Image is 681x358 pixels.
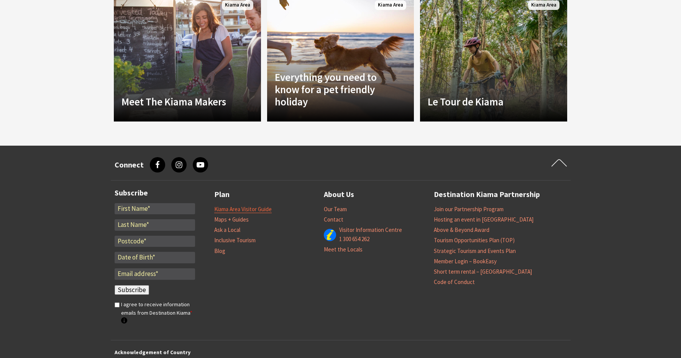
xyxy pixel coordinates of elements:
a: Destination Kiama Partnership [434,188,540,201]
a: Our Team [324,205,347,213]
span: Kiama Area [375,0,406,10]
a: 1 300 654 262 [339,235,369,243]
span: Kiama Area [528,0,560,10]
h3: Connect [115,160,144,169]
h3: Subscribe [115,188,195,197]
input: Subscribe [115,285,149,295]
a: Blog [214,247,225,255]
a: Hosting an event in [GEOGRAPHIC_DATA] [434,216,533,223]
a: Above & Beyond Award [434,226,489,234]
a: Ask a Local [214,226,240,234]
a: Kiama Area Visitor Guide [214,205,272,213]
a: Visitor Information Centre [339,226,402,234]
span: Kiama Area [222,0,253,10]
input: Postcode* [115,236,195,247]
a: Strategic Tourism and Events Plan [434,247,516,255]
a: Tourism Opportunities Plan (TOP) [434,236,515,244]
a: Inclusive Tourism [214,236,256,244]
a: About Us [324,188,354,201]
a: Contact [324,216,343,223]
h4: Everything you need to know for a pet friendly holiday [275,71,384,108]
input: Email address* [115,268,195,280]
a: Meet the Locals [324,246,363,253]
a: Join our Partnership Program [434,205,504,213]
strong: Acknowledgement of Country [115,349,190,356]
input: Date of Birth* [115,252,195,263]
a: Plan [214,188,230,201]
h4: Meet The Kiama Makers [121,95,231,108]
h4: Le Tour de Kiama [428,95,537,108]
label: I agree to receive information emails from Destination Kiama [121,300,195,326]
a: Maps + Guides [214,216,249,223]
a: Short term rental – [GEOGRAPHIC_DATA] Code of Conduct [434,268,532,286]
input: Last Name* [115,219,195,231]
a: Member Login – BookEasy [434,258,497,265]
input: First Name* [115,203,195,215]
